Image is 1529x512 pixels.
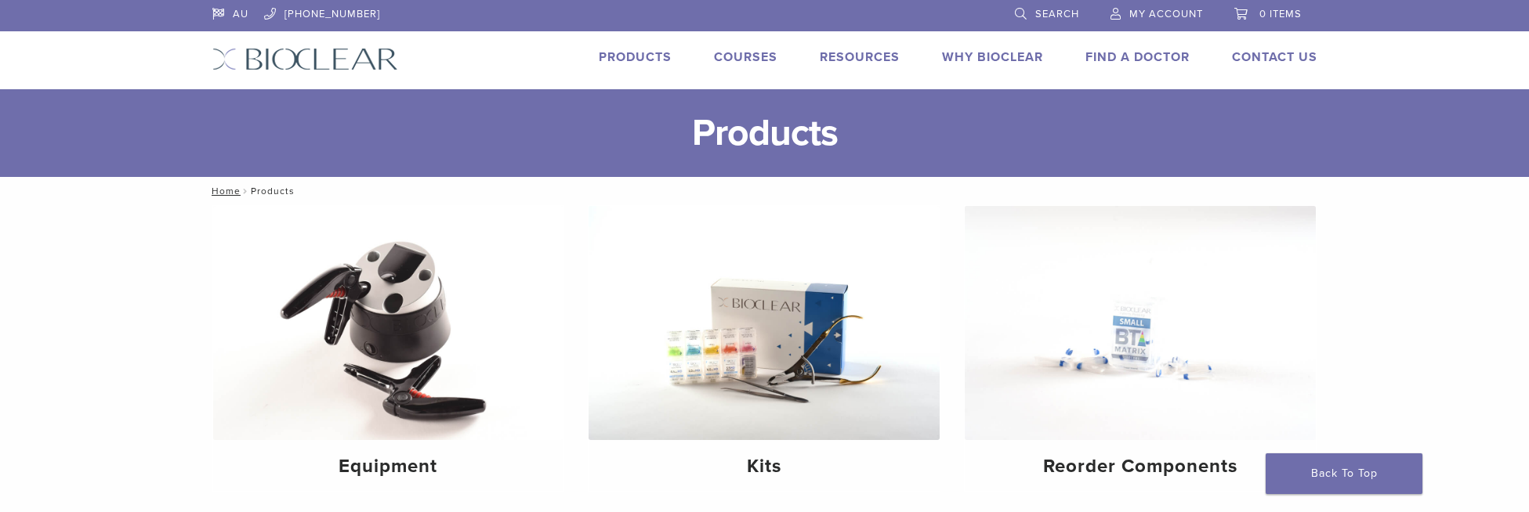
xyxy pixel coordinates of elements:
[201,177,1329,205] nav: Products
[1035,8,1079,20] span: Search
[241,187,251,195] span: /
[213,206,564,440] img: Equipment
[589,206,940,491] a: Kits
[589,206,940,440] img: Kits
[1266,453,1422,494] a: Back To Top
[212,48,398,70] img: Bioclear
[942,49,1043,65] a: Why Bioclear
[1232,49,1317,65] a: Contact Us
[226,453,552,481] h4: Equipment
[207,186,241,197] a: Home
[714,49,777,65] a: Courses
[599,49,672,65] a: Products
[1259,8,1302,20] span: 0 items
[1085,49,1190,65] a: Find A Doctor
[820,49,900,65] a: Resources
[601,453,927,481] h4: Kits
[965,206,1316,440] img: Reorder Components
[1129,8,1203,20] span: My Account
[965,206,1316,491] a: Reorder Components
[213,206,564,491] a: Equipment
[977,453,1303,481] h4: Reorder Components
